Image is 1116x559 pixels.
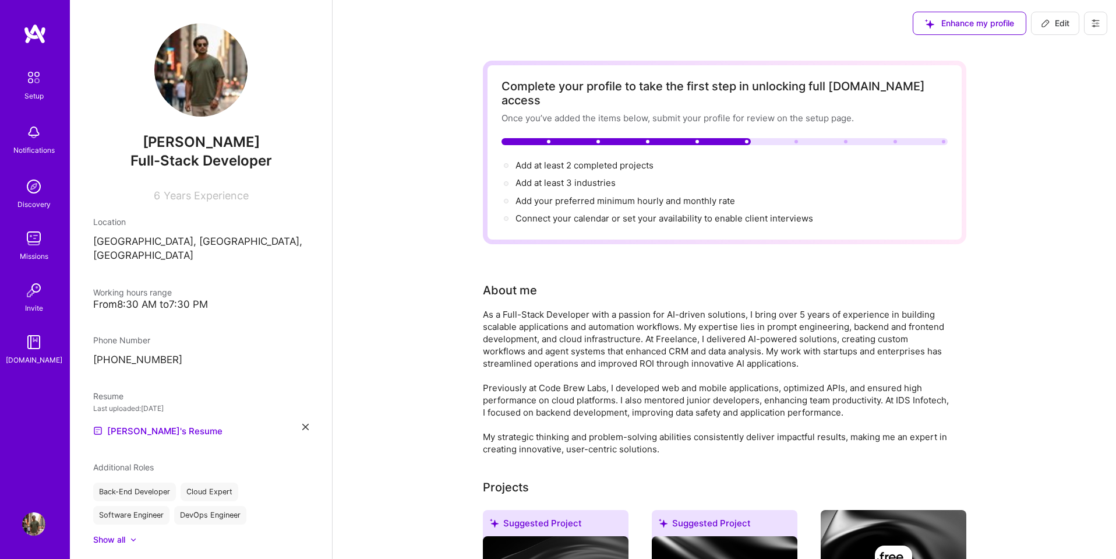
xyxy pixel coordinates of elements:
[515,177,616,188] span: Add at least 3 industries
[93,216,309,228] div: Location
[490,519,499,528] i: icon SuggestedTeams
[23,23,47,44] img: logo
[93,133,309,151] span: [PERSON_NAME]
[652,510,797,541] div: Suggested Project
[93,353,309,367] p: [PHONE_NUMBER]
[22,279,45,302] img: Invite
[93,424,223,438] a: [PERSON_NAME]'s Resume
[24,90,44,102] div: Setup
[6,354,62,366] div: [DOMAIN_NAME]
[515,160,654,171] span: Add at least 2 completed projects
[483,308,949,455] div: As a Full-Stack Developer with a passion for AI-driven solutions, I bring over 5 years of experie...
[154,189,160,202] span: 6
[93,235,309,263] p: [GEOGRAPHIC_DATA], [GEOGRAPHIC_DATA], [GEOGRAPHIC_DATA]
[93,462,154,472] span: Additional Roles
[93,402,309,414] div: Last uploaded: [DATE]
[302,424,309,430] i: icon Close
[483,479,529,496] div: Projects
[93,335,150,345] span: Phone Number
[93,483,176,501] div: Back-End Developer
[93,391,123,401] span: Resume
[659,519,668,528] i: icon SuggestedTeams
[174,506,246,525] div: DevOps Engineer
[25,302,43,314] div: Invite
[483,282,537,299] div: About me
[13,144,55,156] div: Notifications
[515,195,735,206] span: Add your preferred minimum hourly and monthly rate
[22,175,45,198] img: discovery
[130,152,272,169] span: Full-Stack Developer
[93,534,125,546] div: Show all
[20,250,48,262] div: Missions
[483,510,628,541] div: Suggested Project
[1031,12,1079,35] button: Edit
[502,79,948,107] div: Complete your profile to take the first step in unlocking full [DOMAIN_NAME] access
[1041,17,1069,29] span: Edit
[22,331,45,354] img: guide book
[164,189,249,202] span: Years Experience
[93,298,309,311] div: From 8:30 AM to 7:30 PM
[93,287,172,297] span: Working hours range
[22,121,45,144] img: bell
[502,112,948,124] div: Once you’ve added the items below, submit your profile for review on the setup page.
[93,426,103,435] img: Resume
[22,227,45,250] img: teamwork
[22,512,45,536] img: User Avatar
[19,512,48,536] a: User Avatar
[93,506,169,525] div: Software Engineer
[17,198,51,210] div: Discovery
[154,23,248,117] img: User Avatar
[515,213,813,224] span: Connect your calendar or set your availability to enable client interviews
[181,483,238,501] div: Cloud Expert
[22,65,46,90] img: setup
